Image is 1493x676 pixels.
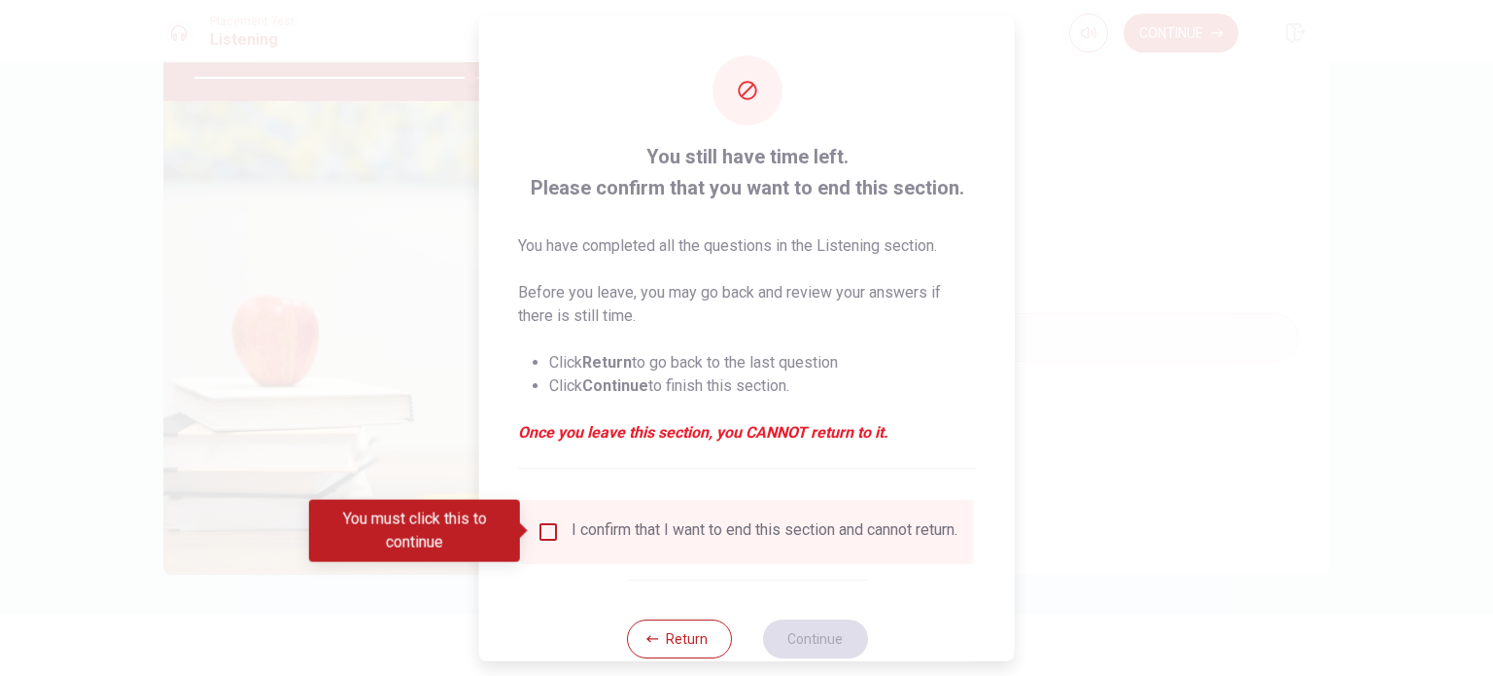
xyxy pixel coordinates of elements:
[518,420,976,444] em: Once you leave this section, you CANNOT return to it.
[518,233,976,257] p: You have completed all the questions in the Listening section.
[537,519,560,543] span: You must click this to continue
[549,374,976,397] li: Click to finish this section.
[518,280,976,327] p: Before you leave, you may go back and review your answers if there is still time.
[518,140,976,202] span: You still have time left. Please confirm that you want to end this section.
[762,619,867,658] button: Continue
[549,350,976,374] li: Click to go back to the last question
[582,352,632,371] strong: Return
[572,519,957,543] div: I confirm that I want to end this section and cannot return.
[309,500,520,562] div: You must click this to continue
[582,375,648,394] strong: Continue
[626,619,731,658] button: Return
